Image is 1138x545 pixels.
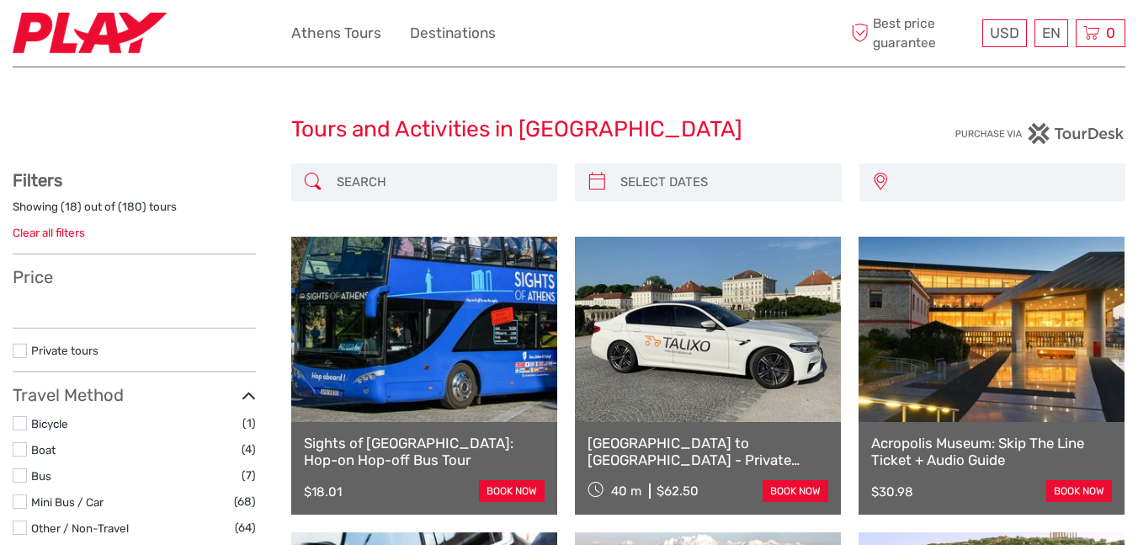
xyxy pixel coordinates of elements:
[65,199,77,215] label: 18
[31,495,104,509] a: Mini Bus / Car
[31,469,51,483] a: Bus
[410,21,496,45] a: Destinations
[234,492,256,511] span: (68)
[291,116,848,143] h1: Tours and Activities in [GEOGRAPHIC_DATA]
[31,344,98,357] a: Private tours
[31,521,129,535] a: Other / Non-Travel
[330,168,550,197] input: SEARCH
[990,24,1019,41] span: USD
[242,414,256,433] span: (1)
[955,123,1125,144] img: PurchaseViaTourDesk.png
[242,440,256,459] span: (4)
[871,484,913,500] div: $30.98
[1046,480,1112,502] a: book now
[13,170,62,190] strong: Filters
[871,435,1112,469] a: Acropolis Museum: Skip The Line Ticket + Audio Guide
[848,14,979,51] span: Best price guarantee
[291,21,381,45] a: Athens Tours
[122,199,142,215] label: 180
[611,484,641,499] span: 40 m
[763,480,828,502] a: book now
[13,226,85,239] a: Clear all filters
[588,435,828,469] a: [GEOGRAPHIC_DATA] to [GEOGRAPHIC_DATA] - Private Transfer
[304,484,342,500] div: $18.01
[304,435,545,469] a: Sights of [GEOGRAPHIC_DATA]: Hop-on Hop-off Bus Tour
[13,199,256,225] div: Showing ( ) out of ( ) tours
[13,13,167,54] img: 2467-7e1744d7-2434-4362-8842-68c566c31c52_logo_small.jpg
[614,168,833,197] input: SELECT DATES
[31,443,56,457] a: Boat
[242,466,256,485] span: (7)
[657,484,699,499] div: $62.50
[13,267,256,287] h3: Price
[479,480,545,502] a: book now
[235,518,256,537] span: (64)
[1103,24,1118,41] span: 0
[13,385,256,405] h3: Travel Method
[31,417,68,430] a: Bicycle
[1034,19,1068,47] div: EN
